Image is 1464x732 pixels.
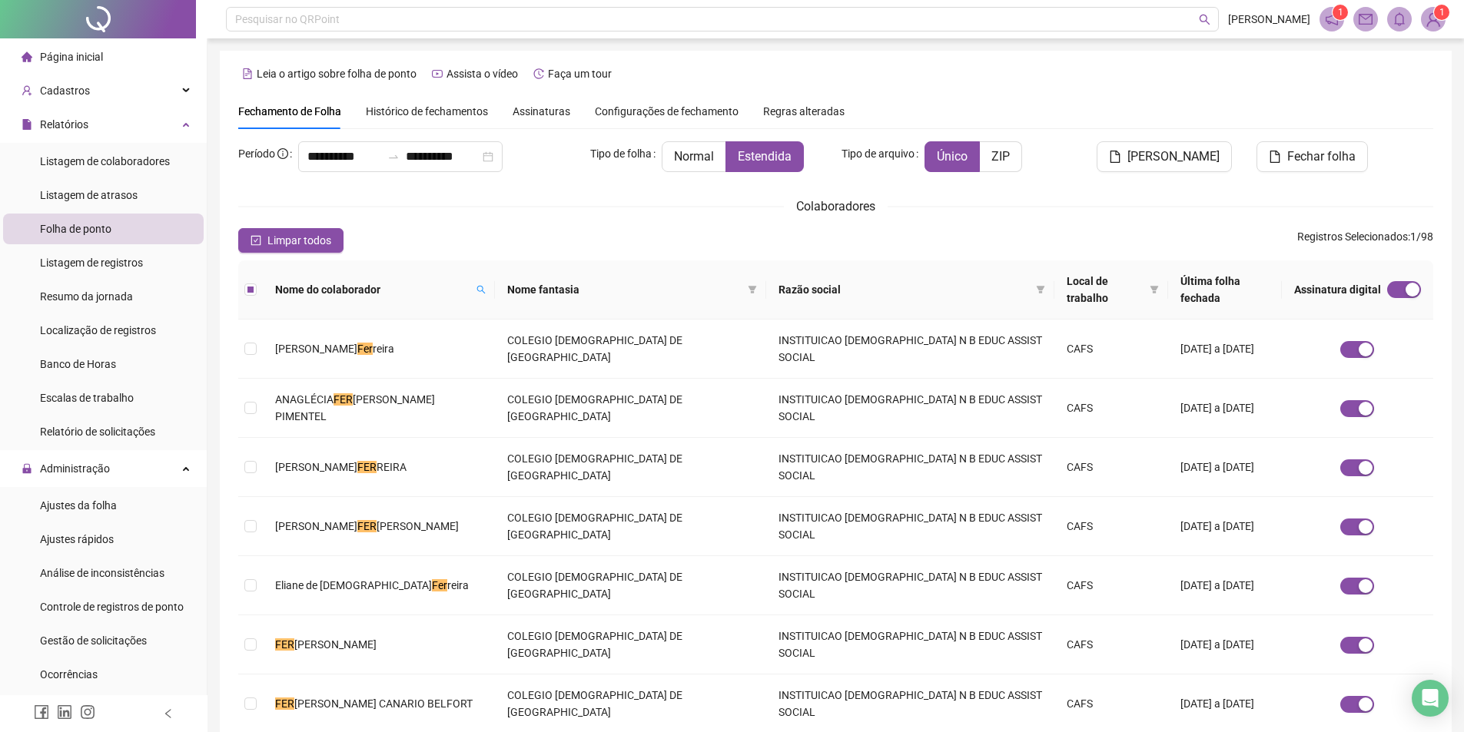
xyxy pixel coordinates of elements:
[40,533,114,545] span: Ajustes rápidos
[1359,12,1373,26] span: mail
[40,155,170,167] span: Listagem de colaboradores
[763,106,845,117] span: Regras alteradas
[1297,230,1408,243] span: Registros Selecionados
[495,497,766,556] td: COLEGIO [DEMOGRAPHIC_DATA] DE [GEOGRAPHIC_DATA]
[22,51,32,62] span: home
[937,149,968,164] span: Único
[766,320,1054,379] td: INSTITUICAO [DEMOGRAPHIC_DATA] N B EDUC ASSIST SOCIAL
[163,708,174,719] span: left
[766,379,1054,438] td: INSTITUICAO [DEMOGRAPHIC_DATA] N B EDUC ASSIST SOCIAL
[40,84,90,97] span: Cadastros
[275,579,432,591] span: Eliane de [DEMOGRAPHIC_DATA]
[57,704,72,720] span: linkedin
[1168,260,1282,320] th: Última folha fechada
[1150,285,1159,294] span: filter
[432,579,447,591] mark: Fer
[738,149,792,164] span: Estendida
[745,278,760,301] span: filter
[1393,12,1406,26] span: bell
[495,556,766,615] td: COLEGIO [DEMOGRAPHIC_DATA] DE [GEOGRAPHIC_DATA]
[495,438,766,497] td: COLEGIO [DEMOGRAPHIC_DATA] DE [GEOGRAPHIC_DATA]
[1297,228,1433,253] span: : 1 / 98
[275,520,357,532] span: [PERSON_NAME]
[1054,438,1167,497] td: CAFS
[796,199,875,214] span: Colaboradores
[507,281,742,298] span: Nome fantasia
[1168,438,1282,497] td: [DATE] a [DATE]
[1168,320,1282,379] td: [DATE] a [DATE]
[275,697,294,710] mark: FER
[40,567,164,579] span: Análise de inconsistências
[748,285,757,294] span: filter
[548,68,612,80] span: Faça um tour
[1147,270,1162,310] span: filter
[1033,278,1048,301] span: filter
[1054,497,1167,556] td: CAFS
[40,668,98,681] span: Ocorrências
[366,105,488,118] span: Histórico de fechamentos
[22,463,32,474] span: lock
[40,324,156,336] span: Localização de registros
[40,601,184,613] span: Controle de registros de ponto
[40,51,103,63] span: Página inicial
[40,392,134,404] span: Escalas de trabalho
[1168,497,1282,556] td: [DATE] a [DATE]
[40,118,88,131] span: Relatórios
[22,119,32,130] span: file
[1054,556,1167,615] td: CAFS
[275,281,470,298] span: Nome do colaborador
[495,379,766,438] td: COLEGIO [DEMOGRAPHIC_DATA] DE [GEOGRAPHIC_DATA]
[238,228,344,253] button: Limpar todos
[40,462,110,475] span: Administração
[238,147,275,160] span: Período
[1127,147,1220,166] span: [PERSON_NAME]
[275,393,334,406] span: ANAGLÉCIA
[357,343,373,355] mark: Fer
[275,393,435,422] span: [PERSON_NAME] PIMENTEL
[294,638,377,651] span: [PERSON_NAME]
[991,149,1010,164] span: ZIP
[275,343,357,355] span: [PERSON_NAME]
[275,461,357,473] span: [PERSON_NAME]
[1434,5,1449,20] sup: Atualize o seu contato no menu Meus Dados
[40,189,138,201] span: Listagem de atrasos
[1199,14,1210,25] span: search
[778,281,1030,298] span: Razão social
[387,151,400,163] span: swap-right
[377,520,459,532] span: [PERSON_NAME]
[533,68,544,79] span: history
[1228,11,1310,28] span: [PERSON_NAME]
[387,151,400,163] span: to
[40,223,111,235] span: Folha de ponto
[34,704,49,720] span: facebook
[251,235,261,246] span: check-square
[238,105,341,118] span: Fechamento de Folha
[377,461,407,473] span: REIRA
[1168,615,1282,674] td: [DATE] a [DATE]
[40,499,117,512] span: Ajustes da folha
[1257,141,1368,172] button: Fechar folha
[1439,7,1445,18] span: 1
[275,638,294,651] mark: FER
[40,257,143,269] span: Listagem de registros
[766,556,1054,615] td: INSTITUICAO [DEMOGRAPHIC_DATA] N B EDUC ASSIST SOCIAL
[1325,12,1339,26] span: notification
[357,461,377,473] mark: FER
[22,85,32,96] span: user-add
[595,106,739,117] span: Configurações de fechamento
[40,426,155,438] span: Relatório de solicitações
[473,278,489,301] span: search
[1269,151,1281,163] span: file
[1294,281,1381,298] span: Assinatura digital
[1168,556,1282,615] td: [DATE] a [DATE]
[842,145,915,162] span: Tipo de arquivo
[40,290,133,303] span: Resumo da jornada
[513,106,570,117] span: Assinaturas
[590,145,652,162] span: Tipo de folha
[674,149,714,164] span: Normal
[257,68,417,80] span: Leia o artigo sobre folha de ponto
[1054,320,1167,379] td: CAFS
[334,393,353,406] mark: FER
[1412,680,1449,717] div: Open Intercom Messenger
[267,232,331,249] span: Limpar todos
